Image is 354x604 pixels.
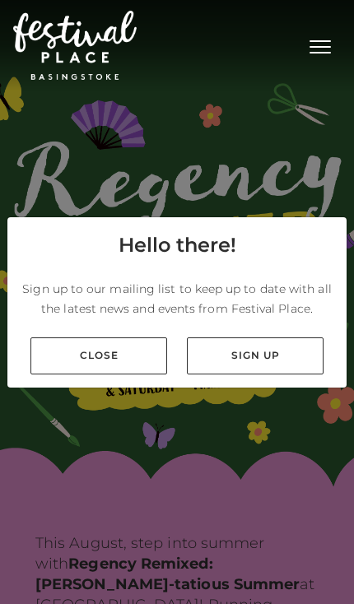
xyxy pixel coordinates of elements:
[119,230,236,260] h4: Hello there!
[21,279,333,318] p: Sign up to our mailing list to keep up to date with all the latest news and events from Festival ...
[30,337,167,374] a: Close
[187,337,324,374] a: Sign up
[300,33,341,57] button: Toggle navigation
[13,11,137,80] img: Festival Place Logo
